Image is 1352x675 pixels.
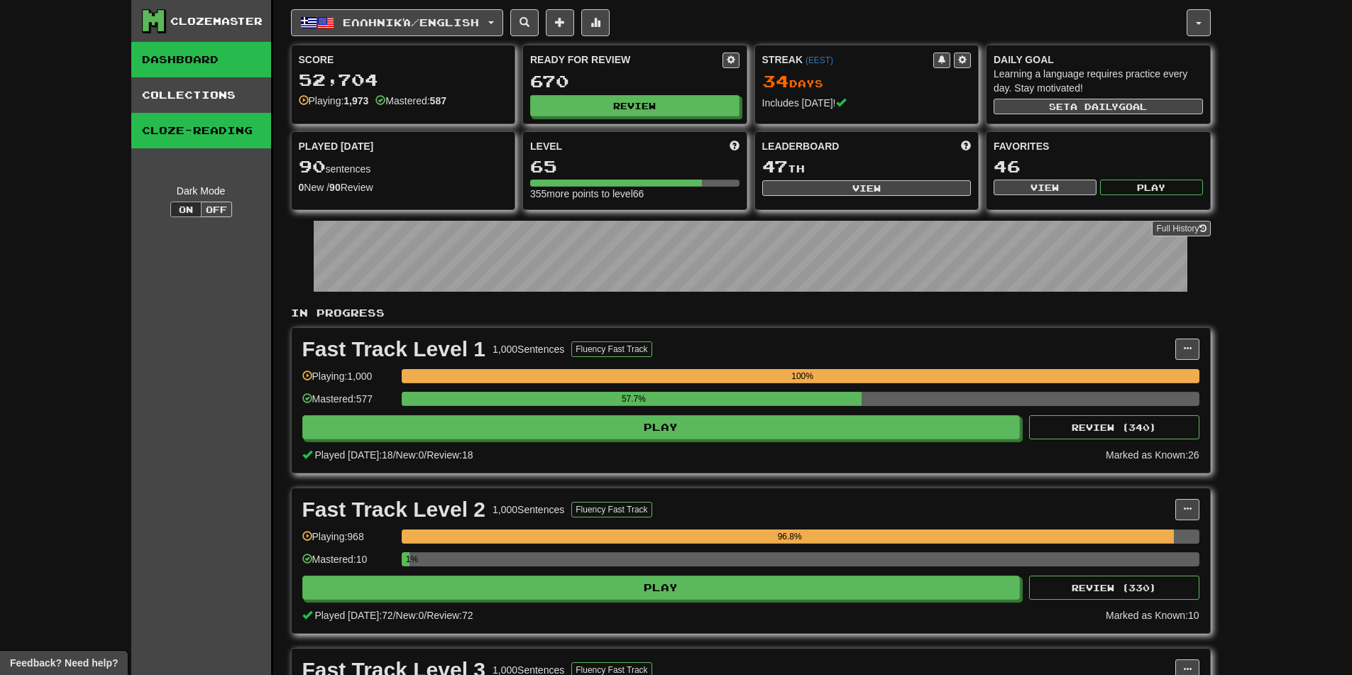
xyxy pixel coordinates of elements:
[299,156,326,176] span: 90
[994,67,1203,95] div: Learning a language requires practice every day. Stay motivated!
[131,77,271,113] a: Collections
[396,610,424,621] span: New: 0
[530,53,722,67] div: Ready for Review
[427,449,473,461] span: Review: 18
[762,71,789,91] span: 34
[994,139,1203,153] div: Favorites
[170,14,263,28] div: Clozemaster
[806,55,833,65] a: (EEST)
[493,342,564,356] div: 1,000 Sentences
[530,139,562,153] span: Level
[994,99,1203,114] button: Seta dailygoal
[302,552,395,576] div: Mastered: 10
[530,72,740,90] div: 670
[299,139,374,153] span: Played [DATE]
[1100,180,1203,195] button: Play
[302,339,486,360] div: Fast Track Level 1
[427,610,473,621] span: Review: 72
[314,449,392,461] span: Played [DATE]: 18
[299,71,508,89] div: 52,704
[961,139,971,153] span: This week in points, UTC
[343,16,479,28] span: Ελληνικά / English
[314,610,392,621] span: Played [DATE]: 72
[329,182,341,193] strong: 90
[762,96,972,110] div: Includes [DATE]!
[762,156,788,176] span: 47
[142,184,260,198] div: Dark Mode
[762,180,972,196] button: View
[291,9,503,36] button: Ελληνικά/English
[571,341,652,357] button: Fluency Fast Track
[1106,608,1199,622] div: Marked as Known: 10
[1029,415,1199,439] button: Review (340)
[1106,448,1199,462] div: Marked as Known: 26
[393,610,396,621] span: /
[406,392,862,406] div: 57.7%
[131,42,271,77] a: Dashboard
[291,307,385,319] span: In
[493,503,564,517] div: 1,000 Sentences
[424,449,427,461] span: /
[510,9,539,36] button: Search sentences
[10,656,118,670] span: Open feedback widget
[299,53,508,67] div: Score
[299,158,508,176] div: sentences
[317,307,385,319] span: ogress
[424,610,427,621] span: /
[581,9,610,36] button: More stats
[762,158,972,176] div: th
[430,95,446,106] strong: 587
[406,552,410,566] div: 1%
[302,415,1021,439] button: Play
[375,94,446,108] div: Mastered:
[1070,101,1119,111] span: a daily
[762,72,972,91] div: Day s
[393,449,396,461] span: /
[406,369,1199,383] div: 100%
[131,113,271,148] a: Cloze-Reading
[302,576,1021,600] button: Play
[344,95,368,106] strong: 1,973
[994,180,1097,195] button: View
[530,95,740,116] button: Review
[299,94,369,108] div: Playing:
[299,182,304,193] strong: 0
[302,499,486,520] div: Fast Track Level 2
[302,529,395,553] div: Playing: 968
[396,449,424,461] span: New: 0
[302,369,395,393] div: Playing: 1,000
[530,158,740,175] div: 65
[762,139,840,153] span: Leaderboard
[762,53,934,67] div: Streak
[571,502,652,517] button: Fluency Fast Track
[530,187,740,201] div: 355 more points to level 66
[317,307,334,319] span: Pr
[406,529,1174,544] div: 96.8%
[302,392,395,415] div: Mastered: 577
[994,53,1203,67] div: Daily Goal
[170,202,202,217] button: On
[1152,221,1210,236] a: Full History
[201,202,232,217] button: Off
[730,139,740,153] span: Score more points to level up
[994,158,1203,175] div: 46
[546,9,574,36] button: Add sentence to collection
[1029,576,1199,600] button: Review (330)
[299,180,508,194] div: New / Review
